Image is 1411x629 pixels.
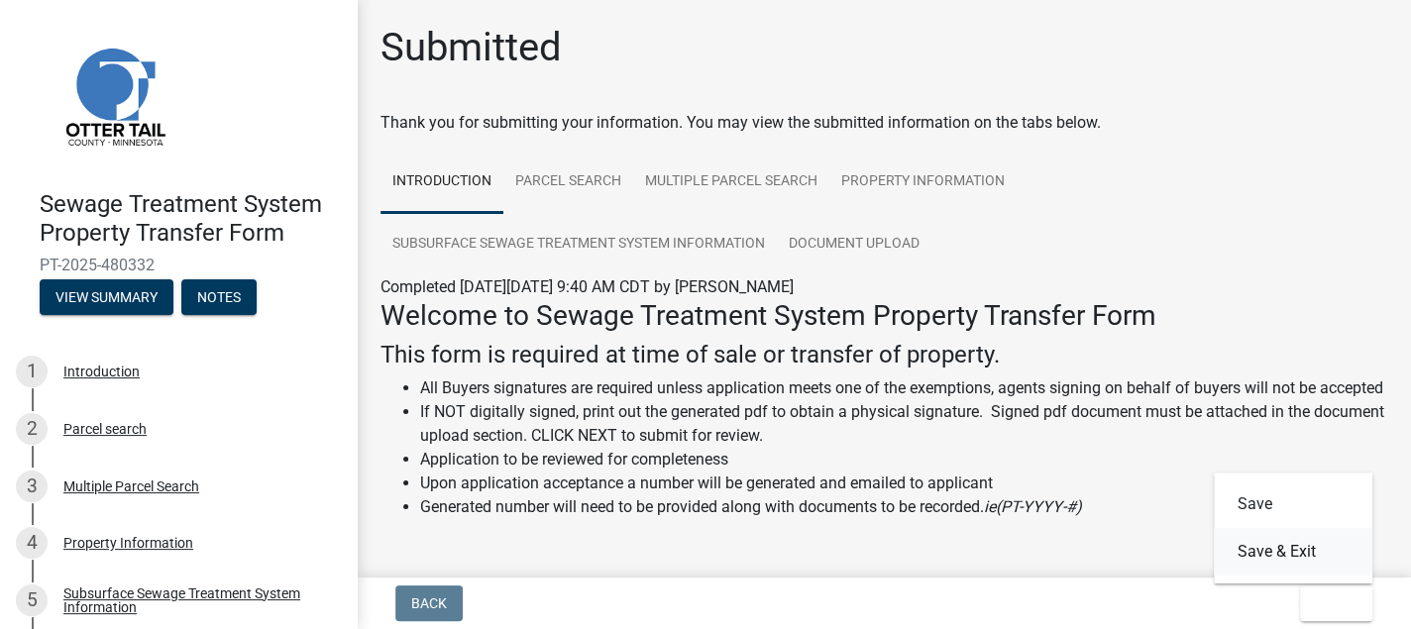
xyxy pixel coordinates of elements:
a: Document Upload [777,213,931,276]
span: PT-2025-480332 [40,256,317,274]
button: Save [1214,480,1372,528]
button: Notes [181,279,257,315]
h3: Welcome to Sewage Treatment System Property Transfer Form [380,299,1387,333]
a: Property Information [829,151,1017,214]
div: 2 [16,413,48,445]
span: Completed [DATE][DATE] 9:40 AM CDT by [PERSON_NAME] [380,277,794,296]
li: Generated number will need to be provided along with documents to be recorded. [420,495,1387,519]
a: Multiple Parcel Search [633,151,829,214]
button: View Summary [40,279,173,315]
a: Introduction [380,151,503,214]
a: Subsurface Sewage Treatment System Information [380,213,777,276]
h4: Sewage Treatment System Property Transfer Form [40,190,341,248]
button: Save & Exit [1214,528,1372,576]
button: Exit [1300,585,1372,621]
div: Subsurface Sewage Treatment System Information [63,586,325,614]
span: Back [411,595,447,611]
div: Property Information [63,536,193,550]
li: If NOT digitally signed, print out the generated pdf to obtain a physical signature. Signed pdf d... [420,400,1387,448]
div: 1 [16,356,48,387]
li: Upon application acceptance a number will be generated and emailed to applicant [420,472,1387,495]
h4: This form is required at time of sale or transfer of property. [380,341,1387,369]
div: Thank you for submitting your information. You may view the submitted information on the tabs below. [380,111,1387,135]
button: Back [395,585,463,621]
div: Multiple Parcel Search [63,479,199,493]
wm-modal-confirm: Notes [181,290,257,306]
div: 4 [16,527,48,559]
img: Otter Tail County, Minnesota [40,21,188,169]
div: Introduction [63,365,140,378]
li: Application to be reviewed for completeness [420,448,1387,472]
wm-modal-confirm: Summary [40,290,173,306]
li: All Buyers signatures are required unless application meets one of the exemptions, agents signing... [420,376,1387,400]
a: Parcel search [503,151,633,214]
div: 3 [16,471,48,502]
h1: Submitted [380,24,562,71]
div: Parcel search [63,422,147,436]
i: ie(PT-YYYY-#) [984,497,1082,516]
div: Exit [1214,472,1372,583]
span: Exit [1316,595,1345,611]
div: 5 [16,584,48,616]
